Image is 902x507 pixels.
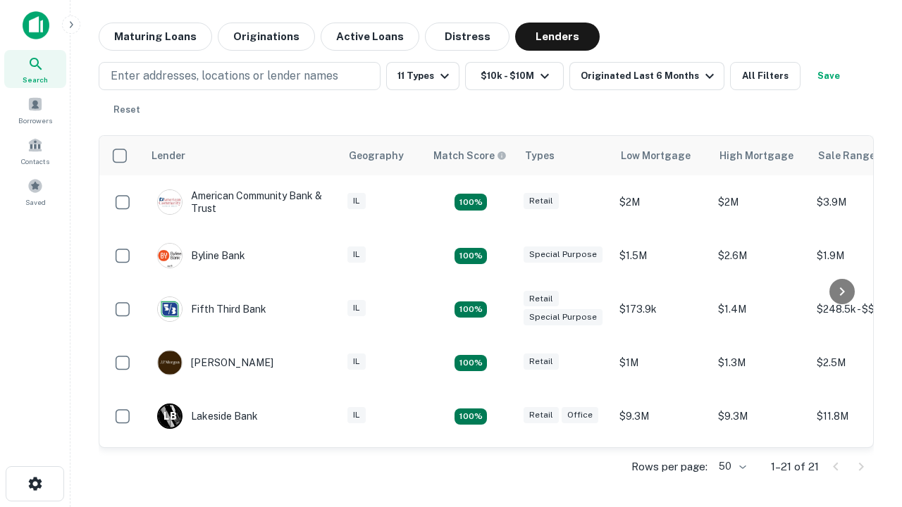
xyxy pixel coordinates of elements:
button: Maturing Loans [99,23,212,51]
div: Fifth Third Bank [157,296,266,322]
div: Matching Properties: 2, hasApolloMatch: undefined [455,194,487,211]
th: Types [517,136,612,175]
button: $10k - $10M [465,62,564,90]
div: IL [347,407,366,423]
button: Reset [104,96,149,124]
div: Types [525,147,555,164]
th: Geography [340,136,425,175]
div: Capitalize uses an advanced AI algorithm to match your search with the best lender. The match sco... [433,148,507,163]
img: picture [158,244,182,268]
a: Borrowers [4,91,66,129]
td: $2.6M [711,229,810,282]
span: Saved [25,196,46,208]
img: picture [158,351,182,375]
iframe: Chat Widget [832,394,902,462]
img: picture [158,297,182,321]
div: American Community Bank & Trust [157,189,326,215]
span: Search [23,74,48,85]
a: Search [4,50,66,88]
div: Lender [152,147,185,164]
td: $2M [612,175,711,229]
span: Borrowers [18,115,52,126]
div: Low Mortgage [621,147,691,164]
div: Retail [524,291,559,307]
th: Low Mortgage [612,136,711,175]
div: Office [562,407,598,423]
img: picture [158,190,182,214]
h6: Match Score [433,148,504,163]
a: Saved [4,173,66,211]
button: Enter addresses, locations or lender names [99,62,381,90]
button: Active Loans [321,23,419,51]
p: Enter addresses, locations or lender names [111,68,338,84]
div: Retail [524,193,559,209]
td: $1.5M [612,229,711,282]
div: Byline Bank [157,243,245,268]
td: $173.9k [612,282,711,336]
td: $9.3M [612,389,711,443]
td: $1.3M [711,336,810,389]
div: Retail [524,353,559,370]
th: Lender [143,136,340,175]
div: Matching Properties: 2, hasApolloMatch: undefined [455,301,487,318]
div: 50 [713,456,748,477]
p: Rows per page: [631,458,708,475]
td: $1.4M [711,282,810,336]
div: Matching Properties: 2, hasApolloMatch: undefined [455,355,487,372]
td: $7M [711,443,810,496]
div: Originated Last 6 Months [581,68,718,84]
p: 1–21 of 21 [771,458,819,475]
span: Contacts [21,156,49,167]
div: Retail [524,407,559,423]
button: Originations [218,23,315,51]
button: Save your search to get updates of matches that match your search criteria. [806,62,851,90]
button: Distress [425,23,509,51]
div: IL [347,300,366,316]
button: Originated Last 6 Months [569,62,724,90]
div: Geography [349,147,404,164]
button: Lenders [515,23,600,51]
td: $1M [612,336,711,389]
td: $2M [711,175,810,229]
th: Capitalize uses an advanced AI algorithm to match your search with the best lender. The match sco... [425,136,517,175]
th: High Mortgage [711,136,810,175]
img: capitalize-icon.png [23,11,49,39]
div: IL [347,193,366,209]
button: All Filters [730,62,801,90]
div: IL [347,353,366,370]
div: Lakeside Bank [157,403,258,429]
button: 11 Types [386,62,459,90]
div: Special Purpose [524,309,603,325]
div: Matching Properties: 3, hasApolloMatch: undefined [455,408,487,425]
td: $9.3M [711,389,810,443]
td: $2.7M [612,443,711,496]
div: Special Purpose [524,246,603,263]
div: Matching Properties: 3, hasApolloMatch: undefined [455,248,487,265]
p: L B [163,409,176,424]
div: Sale Range [818,147,875,164]
div: IL [347,246,366,263]
div: [PERSON_NAME] [157,350,273,375]
a: Contacts [4,132,66,170]
div: High Mortgage [719,147,793,164]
